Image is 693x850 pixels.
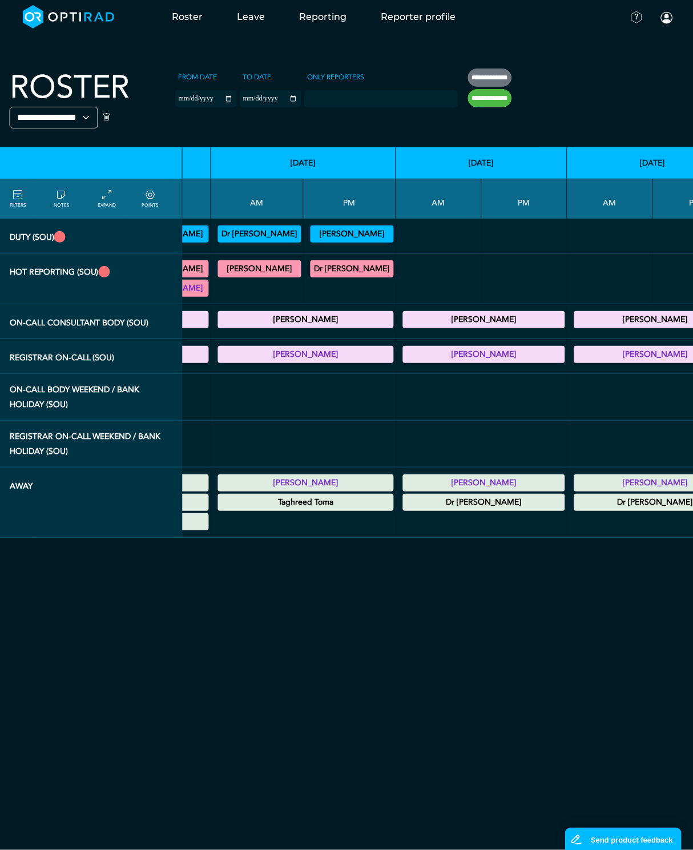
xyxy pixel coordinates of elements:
[211,147,396,179] th: [DATE]
[218,225,301,243] div: Vetting (30 PF Points) 09:00 - 13:00
[175,69,221,86] label: From date
[403,474,565,492] div: Annual Leave 00:00 - 23:59
[218,474,394,492] div: Annual Leave 00:00 - 23:59
[312,262,392,276] summary: Dr [PERSON_NAME]
[142,188,159,209] a: collapse/expand expected points
[405,476,563,490] summary: [PERSON_NAME]
[220,262,300,276] summary: [PERSON_NAME]
[218,260,301,277] div: MRI Trauma & Urgent/CT Trauma & Urgent 09:00 - 13:00
[403,311,565,328] div: On-Call Consultant Body 17:00 - 21:00
[240,69,275,86] label: To date
[220,313,392,327] summary: [PERSON_NAME]
[23,5,115,29] img: brand-opti-rad-logos-blue-and-white-d2f68631ba2948856bd03f2d395fb146ddc8fb01b4b6e9315ea85fa773367...
[304,69,368,86] label: Only Reporters
[218,494,394,511] div: Annual Leave 00:00 - 23:59
[211,179,304,219] th: AM
[220,496,392,509] summary: Taghreed Toma
[54,188,69,209] a: show/hide notes
[10,69,130,107] h2: Roster
[312,227,392,241] summary: [PERSON_NAME]
[218,346,394,363] div: Registrar On-Call 17:00 - 21:00
[98,188,116,209] a: collapse/expand entries
[220,348,392,361] summary: [PERSON_NAME]
[220,227,300,241] summary: Dr [PERSON_NAME]
[405,348,563,361] summary: [PERSON_NAME]
[10,188,26,209] a: FILTERS
[567,179,653,219] th: AM
[403,346,565,363] div: Registrar On-Call 17:00 - 21:00
[482,179,567,219] th: PM
[311,260,394,277] div: MRI Trauma & Urgent/CT Trauma & Urgent 13:00 - 17:30
[220,476,392,490] summary: [PERSON_NAME]
[396,147,567,179] th: [DATE]
[396,179,482,219] th: AM
[304,179,396,219] th: PM
[405,313,563,327] summary: [PERSON_NAME]
[405,496,563,509] summary: Dr [PERSON_NAME]
[311,225,394,243] div: Vetting (30 PF Points) 13:00 - 17:00
[305,92,362,102] input: null
[218,311,394,328] div: On-Call Consultant Body 17:00 - 21:00
[403,494,565,511] div: Study Leave 00:00 - 23:59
